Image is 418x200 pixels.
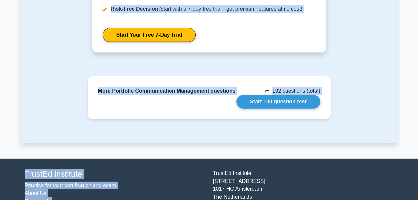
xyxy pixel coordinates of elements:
a: Practice for your certification and exam [25,183,116,188]
a: Start 100 question test [236,95,320,109]
a: About Us [25,190,47,196]
a: Start Your Free 7-Day Trial [103,28,196,42]
h4: TrustEd Institute [25,169,205,179]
